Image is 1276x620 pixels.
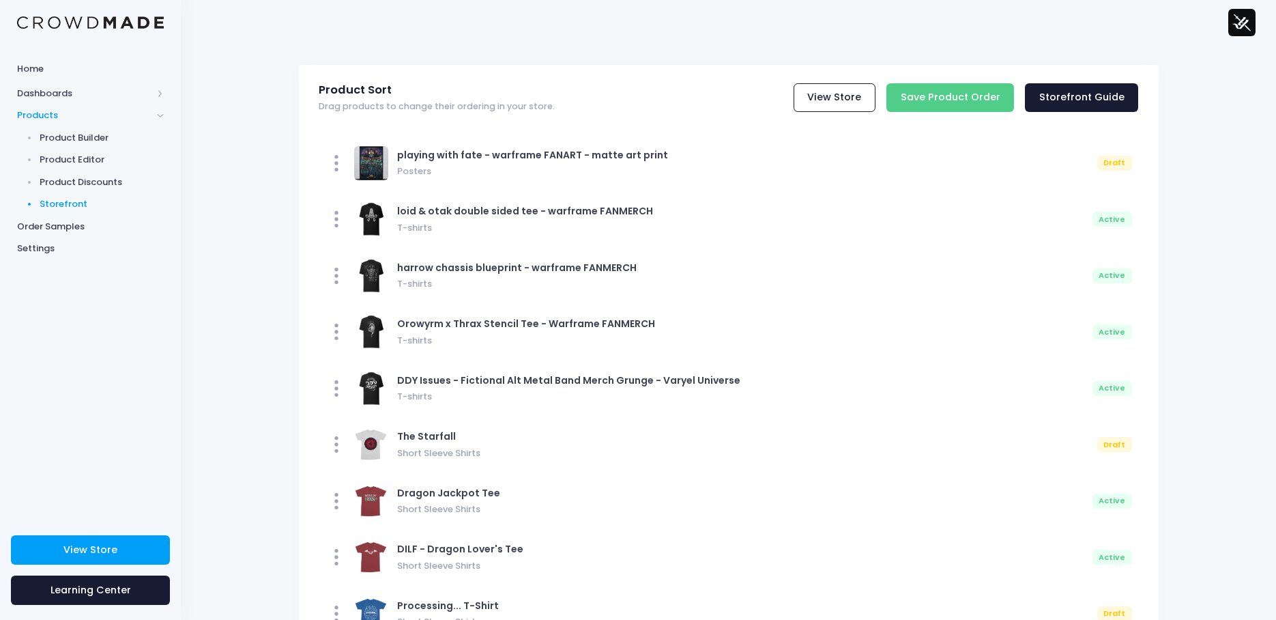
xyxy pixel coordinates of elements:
[397,204,653,218] span: loid & otak double sided tee - warframe FANMERCH
[1092,212,1132,227] div: Active
[17,16,164,29] img: Logo
[40,153,164,167] span: Product Editor
[397,486,500,500] span: Dragon Jackpot Tee
[397,261,637,274] span: harrow chassis blueprint - warframe FANMERCH
[1092,494,1132,509] div: Active
[319,102,555,112] span: Drag products to change their ordering in your store.
[11,535,170,565] a: View Store
[397,317,655,330] span: Orowyrm x Thrax Stencil Tee - Warframe FANMERCH
[397,331,1088,347] span: T-shirts
[40,175,164,189] span: Product Discounts
[17,87,152,100] span: Dashboards
[50,583,131,597] span: Learning Center
[397,374,740,387] span: DDY Issues - Fictional Alt Metal Band Merch Grunge - Varyel Universe
[397,501,1088,516] span: Short Sleeve Shirts
[397,163,1092,178] span: Posters
[397,219,1088,234] span: T-shirts
[17,220,164,234] span: Order Samples
[1092,550,1132,565] div: Active
[17,242,164,255] span: Settings
[397,542,523,556] span: DILF - Dragon Lover's Tee
[17,62,164,76] span: Home
[886,83,1014,113] input: Save Product Order
[40,131,164,145] span: Product Builder
[1097,437,1132,452] div: Draft
[1092,268,1132,283] div: Active
[794,83,875,113] a: View Store
[397,388,1088,404] span: T-shirts
[40,197,164,211] span: Storefront
[1092,324,1132,339] div: Active
[1092,381,1132,396] div: Active
[1025,83,1138,113] a: Storefront Guide
[397,599,499,612] span: Processing... T-Shirt
[397,444,1092,460] span: Short Sleeve Shirts
[11,576,170,605] a: Learning Center
[397,275,1088,291] span: T-shirts
[397,429,456,443] span: The Starfall
[1097,156,1132,171] div: Draft
[17,109,152,122] span: Products
[1228,9,1256,36] img: User
[63,543,117,556] span: View Store
[397,148,668,162] span: playing with fate - warframe FANART - matte art print
[397,556,1088,572] span: Short Sleeve Shirts
[319,83,392,97] span: Product Sort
